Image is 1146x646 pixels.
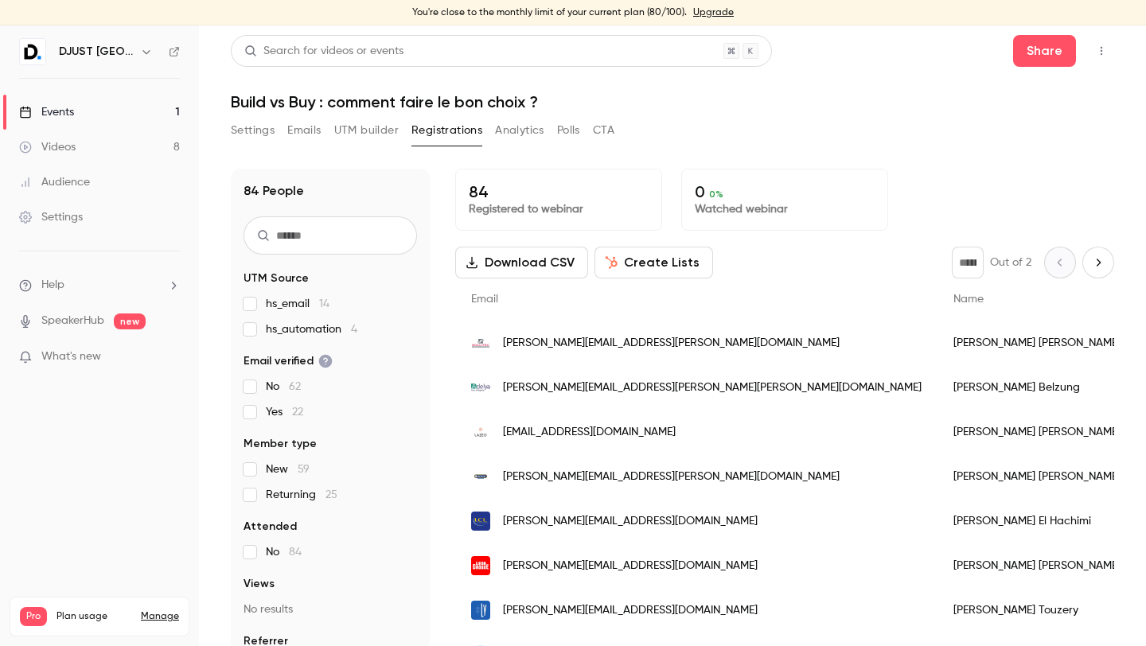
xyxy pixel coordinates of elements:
[471,556,490,575] img: leongrosse.fr
[19,139,76,155] div: Videos
[266,379,301,395] span: No
[59,44,134,60] h6: DJUST [GEOGRAPHIC_DATA]
[334,118,399,143] button: UTM builder
[471,294,498,305] span: Email
[19,277,180,294] li: help-dropdown-opener
[289,547,302,558] span: 84
[990,255,1031,270] p: Out of 2
[937,454,1136,499] div: [PERSON_NAME] [PERSON_NAME]
[41,277,64,294] span: Help
[161,350,180,364] iframe: Noticeable Trigger
[469,201,649,217] p: Registered to webinar
[471,512,490,531] img: lcl.fr
[319,298,329,309] span: 14
[1082,247,1114,278] button: Next page
[471,422,490,442] img: lazeo.com
[937,543,1136,588] div: [PERSON_NAME] [PERSON_NAME]
[266,461,310,477] span: New
[114,313,146,329] span: new
[41,313,104,329] a: SpeakerHub
[471,601,490,620] img: lymedias.com
[594,247,713,278] button: Create Lists
[41,348,101,365] span: What's new
[244,43,403,60] div: Search for videos or events
[19,104,74,120] div: Events
[709,189,723,200] span: 0 %
[244,270,309,286] span: UTM Source
[292,407,303,418] span: 22
[503,513,758,530] span: [PERSON_NAME][EMAIL_ADDRESS][DOMAIN_NAME]
[495,118,544,143] button: Analytics
[231,118,275,143] button: Settings
[455,247,588,278] button: Download CSV
[244,576,275,592] span: Views
[937,410,1136,454] div: [PERSON_NAME] [PERSON_NAME]
[231,92,1114,111] h1: Build vs Buy : comment faire le bon choix ?
[557,118,580,143] button: Polls
[693,6,734,19] a: Upgrade
[20,607,47,626] span: Pro
[351,324,357,335] span: 4
[19,209,83,225] div: Settings
[503,558,758,574] span: [PERSON_NAME][EMAIL_ADDRESS][DOMAIN_NAME]
[19,174,90,190] div: Audience
[471,378,490,397] img: adelya.net
[411,118,482,143] button: Registrations
[469,182,649,201] p: 84
[20,39,45,64] img: DJUST France
[937,321,1136,365] div: [PERSON_NAME] [PERSON_NAME]
[289,381,301,392] span: 62
[57,610,131,623] span: Plan usage
[266,321,357,337] span: hs_automation
[298,464,310,475] span: 59
[244,601,417,617] p: No results
[141,610,179,623] a: Manage
[1013,35,1076,67] button: Share
[266,404,303,420] span: Yes
[503,469,840,485] span: [PERSON_NAME][EMAIL_ADDRESS][PERSON_NAME][DOMAIN_NAME]
[953,294,984,305] span: Name
[503,424,676,441] span: [EMAIL_ADDRESS][DOMAIN_NAME]
[287,118,321,143] button: Emails
[695,182,875,201] p: 0
[244,181,304,200] h1: 84 People
[937,365,1136,410] div: [PERSON_NAME] Belzung
[244,436,317,452] span: Member type
[593,118,614,143] button: CTA
[266,296,329,312] span: hs_email
[244,519,297,535] span: Attended
[471,333,490,352] img: consultants-solutec.fr
[266,487,337,503] span: Returning
[471,467,490,486] img: henco.be
[503,335,840,352] span: [PERSON_NAME][EMAIL_ADDRESS][PERSON_NAME][DOMAIN_NAME]
[695,201,875,217] p: Watched webinar
[266,544,302,560] span: No
[244,353,333,369] span: Email verified
[325,489,337,500] span: 25
[503,379,922,396] span: [PERSON_NAME][EMAIL_ADDRESS][PERSON_NAME][PERSON_NAME][DOMAIN_NAME]
[937,588,1136,632] div: [PERSON_NAME] Touzery
[937,499,1136,543] div: [PERSON_NAME] El Hachimi
[503,602,758,619] span: [PERSON_NAME][EMAIL_ADDRESS][DOMAIN_NAME]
